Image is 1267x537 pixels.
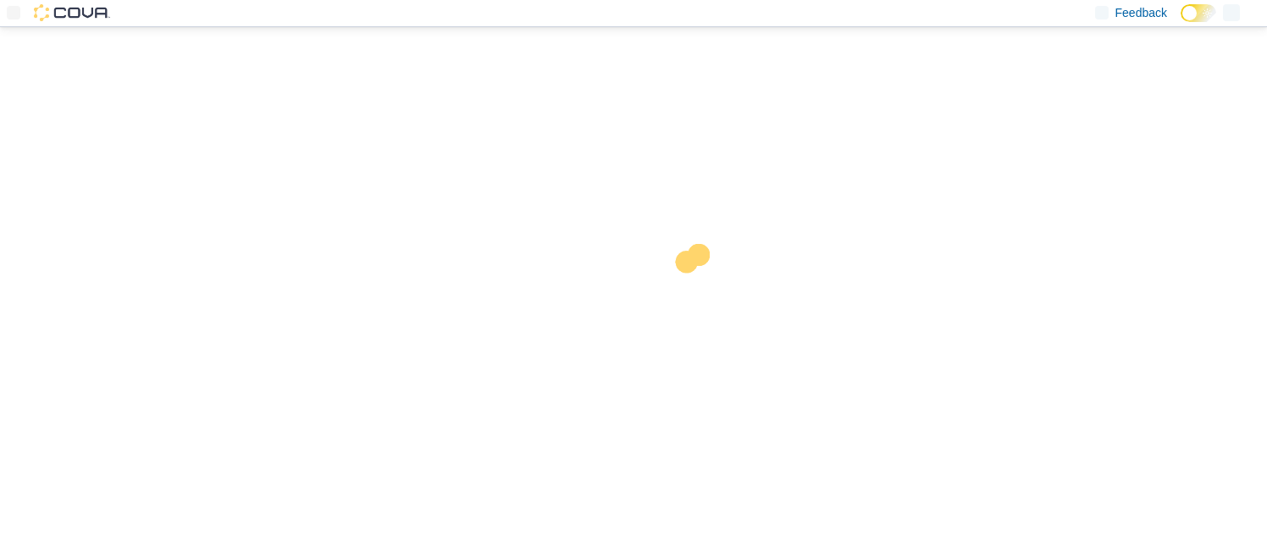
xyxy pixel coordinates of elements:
[1115,4,1167,21] span: Feedback
[1181,4,1216,22] input: Dark Mode
[1181,22,1181,23] span: Dark Mode
[34,4,110,21] img: Cova
[633,231,761,358] img: cova-loader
